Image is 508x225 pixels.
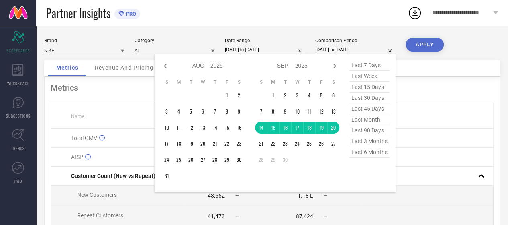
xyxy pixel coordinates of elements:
td: Mon Sep 15 2025 [267,122,279,134]
td: Tue Aug 05 2025 [185,105,197,118]
td: Mon Sep 08 2025 [267,105,279,118]
td: Fri Aug 22 2025 [221,138,233,150]
span: last 45 days [349,103,390,114]
input: Select date range [225,45,305,54]
td: Thu Sep 18 2025 [303,122,315,134]
span: last 15 days [349,82,390,93]
td: Wed Aug 27 2025 [197,154,209,166]
th: Monday [267,79,279,85]
td: Sat Aug 23 2025 [233,138,245,150]
div: Next month [330,61,339,71]
div: 48,552 [208,192,225,199]
td: Sat Aug 02 2025 [233,89,245,101]
td: Sun Sep 28 2025 [255,154,267,166]
span: PRO [124,11,136,17]
td: Mon Sep 01 2025 [267,89,279,101]
th: Wednesday [197,79,209,85]
div: Comparison Period [315,38,396,43]
td: Sun Sep 07 2025 [255,105,267,118]
button: APPLY [406,38,444,52]
td: Wed Sep 17 2025 [291,122,303,134]
span: WORKSPACE [7,80,29,86]
span: — [235,213,239,219]
span: last 30 days [349,93,390,103]
div: Open download list [408,6,422,20]
td: Tue Aug 19 2025 [185,138,197,150]
span: Metrics [56,64,78,71]
span: last month [349,114,390,125]
td: Thu Sep 04 2025 [303,89,315,101]
div: Date Range [225,38,305,43]
span: Name [71,114,84,119]
th: Friday [315,79,327,85]
td: Mon Sep 29 2025 [267,154,279,166]
span: Revenue And Pricing [95,64,153,71]
td: Fri Sep 19 2025 [315,122,327,134]
td: Fri Aug 29 2025 [221,154,233,166]
th: Tuesday [185,79,197,85]
div: 87,424 [296,213,313,219]
div: Brand [44,38,124,43]
td: Thu Aug 28 2025 [209,154,221,166]
td: Sun Aug 10 2025 [161,122,173,134]
td: Thu Aug 21 2025 [209,138,221,150]
td: Sat Aug 09 2025 [233,105,245,118]
td: Sun Aug 31 2025 [161,170,173,182]
div: 41,473 [208,213,225,219]
td: Wed Sep 03 2025 [291,89,303,101]
span: Repeat Customers [77,212,123,219]
span: — [235,193,239,198]
td: Tue Sep 02 2025 [279,89,291,101]
td: Sat Aug 30 2025 [233,154,245,166]
span: SUGGESTIONS [6,113,31,119]
td: Sun Aug 03 2025 [161,105,173,118]
div: Metrics [51,83,494,93]
td: Thu Sep 25 2025 [303,138,315,150]
span: Total GMV [71,135,97,141]
td: Tue Sep 16 2025 [279,122,291,134]
th: Monday [173,79,185,85]
td: Sun Aug 17 2025 [161,138,173,150]
th: Thursday [303,79,315,85]
td: Mon Aug 18 2025 [173,138,185,150]
span: last 3 months [349,136,390,147]
td: Mon Sep 22 2025 [267,138,279,150]
td: Tue Sep 23 2025 [279,138,291,150]
span: FWD [14,178,22,184]
td: Mon Aug 11 2025 [173,122,185,134]
td: Thu Aug 07 2025 [209,105,221,118]
td: Tue Aug 12 2025 [185,122,197,134]
span: AISP [71,154,83,160]
th: Sunday [255,79,267,85]
td: Sat Aug 16 2025 [233,122,245,134]
td: Wed Sep 10 2025 [291,105,303,118]
span: New Customers [77,192,117,198]
td: Sun Sep 21 2025 [255,138,267,150]
span: last 90 days [349,125,390,136]
th: Saturday [233,79,245,85]
td: Tue Aug 26 2025 [185,154,197,166]
span: TRENDS [11,145,25,151]
td: Sat Sep 27 2025 [327,138,339,150]
span: last 6 months [349,147,390,158]
td: Sat Sep 20 2025 [327,122,339,134]
th: Friday [221,79,233,85]
td: Thu Aug 14 2025 [209,122,221,134]
span: SCORECARDS [6,47,30,54]
td: Fri Sep 05 2025 [315,89,327,101]
div: Category [135,38,215,43]
td: Sun Sep 14 2025 [255,122,267,134]
th: Sunday [161,79,173,85]
th: Tuesday [279,79,291,85]
td: Tue Sep 09 2025 [279,105,291,118]
th: Saturday [327,79,339,85]
span: — [324,213,327,219]
td: Sun Aug 24 2025 [161,154,173,166]
td: Wed Aug 20 2025 [197,138,209,150]
td: Wed Aug 13 2025 [197,122,209,134]
td: Fri Aug 01 2025 [221,89,233,101]
td: Fri Aug 15 2025 [221,122,233,134]
td: Wed Sep 24 2025 [291,138,303,150]
td: Tue Sep 30 2025 [279,154,291,166]
td: Mon Aug 04 2025 [173,105,185,118]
